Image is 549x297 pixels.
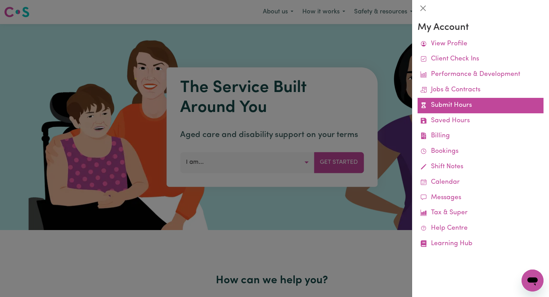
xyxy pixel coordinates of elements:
[418,221,544,236] a: Help Centre
[418,190,544,206] a: Messages
[418,205,544,221] a: Tax & Super
[418,22,544,34] h3: My Account
[418,98,544,113] a: Submit Hours
[418,159,544,175] a: Shift Notes
[418,52,544,67] a: Client Check Ins
[522,270,544,292] iframe: Button to launch messaging window
[418,113,544,129] a: Saved Hours
[418,175,544,190] a: Calendar
[418,128,544,144] a: Billing
[418,236,544,252] a: Learning Hub
[418,3,429,14] button: Close
[418,67,544,82] a: Performance & Development
[418,36,544,52] a: View Profile
[418,82,544,98] a: Jobs & Contracts
[418,144,544,159] a: Bookings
